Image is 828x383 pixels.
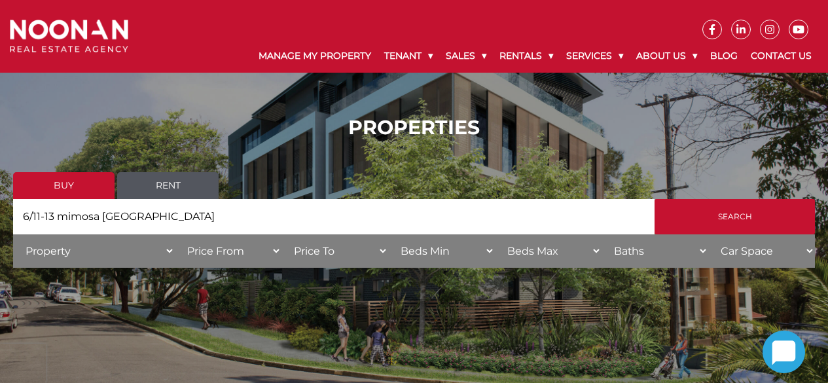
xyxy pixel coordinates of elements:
a: Buy [13,172,115,199]
a: Services [560,39,630,73]
a: Rent [117,172,219,199]
a: Tenant [378,39,439,73]
a: Contact Us [744,39,818,73]
h1: PROPERTIES [13,116,815,139]
a: Blog [704,39,744,73]
input: Search [655,199,815,234]
a: Manage My Property [252,39,378,73]
a: Sales [439,39,493,73]
img: Noonan Real Estate Agency [10,20,128,52]
input: Search by suburb, postcode or area [13,199,655,234]
a: About Us [630,39,704,73]
a: Rentals [493,39,560,73]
